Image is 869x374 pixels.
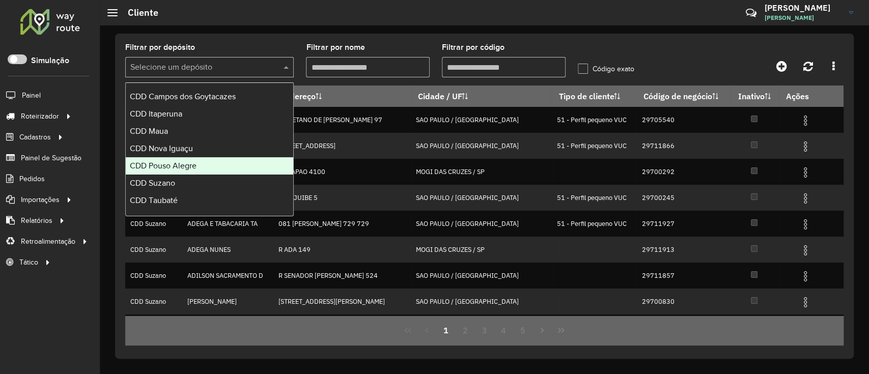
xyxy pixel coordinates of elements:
span: CDD Suzano [130,179,175,187]
button: 2 [456,321,475,340]
td: CDD Suzano [125,289,182,314]
td: [PERSON_NAME] [182,289,273,314]
th: Tipo de cliente [552,85,636,107]
td: [STREET_ADDRESS][PERSON_NAME] [273,289,411,314]
span: Roteirizador [21,111,59,122]
td: 51 - Perfil pequeno VUC [552,133,636,159]
td: SAO PAULO / [GEOGRAPHIC_DATA] [411,289,552,314]
td: 29711866 [636,133,730,159]
th: Código de negócio [636,85,730,107]
h3: [PERSON_NAME] [765,3,841,13]
td: ADEGA E TABACARIA TA [182,211,273,237]
span: CDD Campos dos Goytacazes [130,92,236,101]
td: SAO PAULO / [GEOGRAPHIC_DATA] [411,107,552,133]
td: R ITAJUIBE 5 [273,185,411,211]
td: 29700245 [636,185,730,211]
td: AV JAPAO 4100 [273,159,411,185]
th: Cidade / UF [411,85,552,107]
th: Inativo [730,85,779,107]
td: R SENADOR [PERSON_NAME] 524 [273,263,411,289]
h2: Cliente [118,7,158,18]
span: Importações [21,194,60,205]
td: SAO PAULO / [GEOGRAPHIC_DATA] [411,133,552,159]
button: 4 [494,321,513,340]
td: SUZANO / SP [411,314,552,340]
span: Painel de Sugestão [21,153,81,163]
td: CDD Suzano [125,263,182,289]
td: 51 - Perfil pequeno VUC [552,211,636,237]
td: CDD Suzano [125,237,182,263]
label: Filtrar por nome [306,41,365,53]
td: SAO PAULO / [GEOGRAPHIC_DATA] [411,211,552,237]
label: Código exato [578,64,634,74]
td: 29700292 [636,159,730,185]
span: [PERSON_NAME] [765,13,841,22]
td: [STREET_ADDRESS] [273,133,411,159]
td: 51 - Perfil pequeno VUC [552,107,636,133]
td: R CAETANO DE [PERSON_NAME] 97 [273,107,411,133]
span: CDD Itaperuna [130,109,182,118]
th: Endereço [273,85,411,107]
button: Last Page [551,321,571,340]
button: 3 [475,321,494,340]
td: MOGI DAS CRUZES / SP [411,237,552,263]
td: CDD Suzano [125,314,182,340]
span: CDD Maua [130,127,168,135]
td: 29711842 [636,314,730,340]
span: Cadastros [19,132,51,142]
span: Painel [22,90,41,101]
td: MOGI DAS CRUZES / SP [411,159,552,185]
span: CDD Pouso Alegre [130,161,197,170]
td: [PERSON_NAME] [182,314,273,340]
td: CDD Suzano [125,211,182,237]
td: 081 [PERSON_NAME] 729 729 [273,211,411,237]
th: Ações [779,85,840,107]
label: Simulação [31,54,69,67]
span: Relatórios [21,215,52,226]
span: Retroalimentação [21,236,75,247]
td: 51 - Perfil pequeno VUC [552,185,636,211]
td: 29711927 [636,211,730,237]
span: Pedidos [19,174,45,184]
span: CDD Nova Iguaçu [130,144,193,153]
td: R ADA 149 [273,237,411,263]
td: 29711913 [636,237,730,263]
td: [STREET_ADDRESS][PERSON_NAME] [273,314,411,340]
a: Contato Rápido [740,2,762,24]
td: 29700830 [636,289,730,314]
td: 29705540 [636,107,730,133]
label: Filtrar por código [442,41,504,53]
td: 29711857 [636,263,730,289]
td: SAO PAULO / [GEOGRAPHIC_DATA] [411,185,552,211]
button: 1 [436,321,456,340]
td: SAO PAULO / [GEOGRAPHIC_DATA] [411,263,552,289]
span: Tático [19,257,38,268]
td: ADILSON SACRAMENTO D [182,263,273,289]
button: 5 [513,321,532,340]
span: CDD Taubaté [130,196,178,205]
td: ADEGA NUNES [182,237,273,263]
ng-dropdown-panel: Options list [125,82,294,216]
label: Filtrar por depósito [125,41,195,53]
button: Next Page [532,321,552,340]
